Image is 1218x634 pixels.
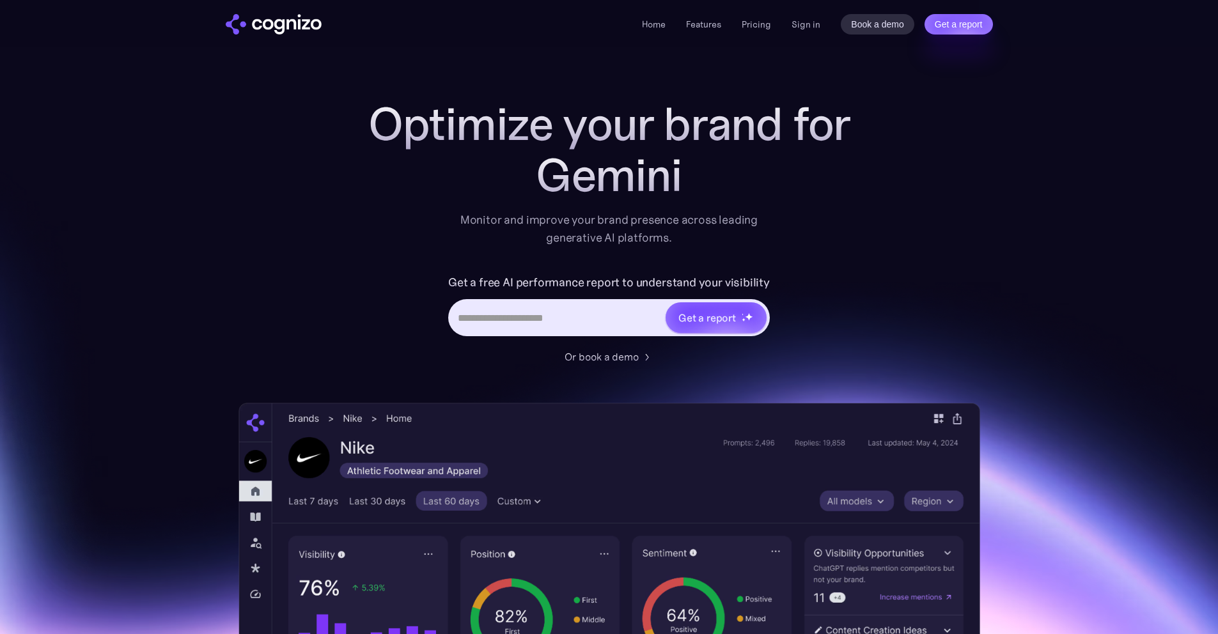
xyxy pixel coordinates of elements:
form: Hero URL Input Form [448,272,770,343]
iframe: Intercom live chat [1175,591,1205,621]
a: Get a report [925,14,993,35]
img: cognizo logo [226,14,322,35]
label: Get a free AI performance report to understand your visibility [448,272,770,293]
div: Or book a demo [565,349,639,364]
div: Gemini [354,150,865,201]
a: Get a reportstarstarstar [664,301,768,334]
a: home [226,14,322,35]
a: Home [642,19,666,30]
div: Monitor and improve your brand presence across leading generative AI platforms. [452,211,767,247]
a: Pricing [742,19,771,30]
a: Or book a demo [565,349,654,364]
img: star [742,313,744,315]
img: star [745,313,753,321]
a: Book a demo [841,14,914,35]
img: star [742,318,746,322]
a: Sign in [792,17,820,32]
h1: Optimize your brand for [354,98,865,150]
div: Get a report [678,310,736,325]
a: Features [686,19,721,30]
